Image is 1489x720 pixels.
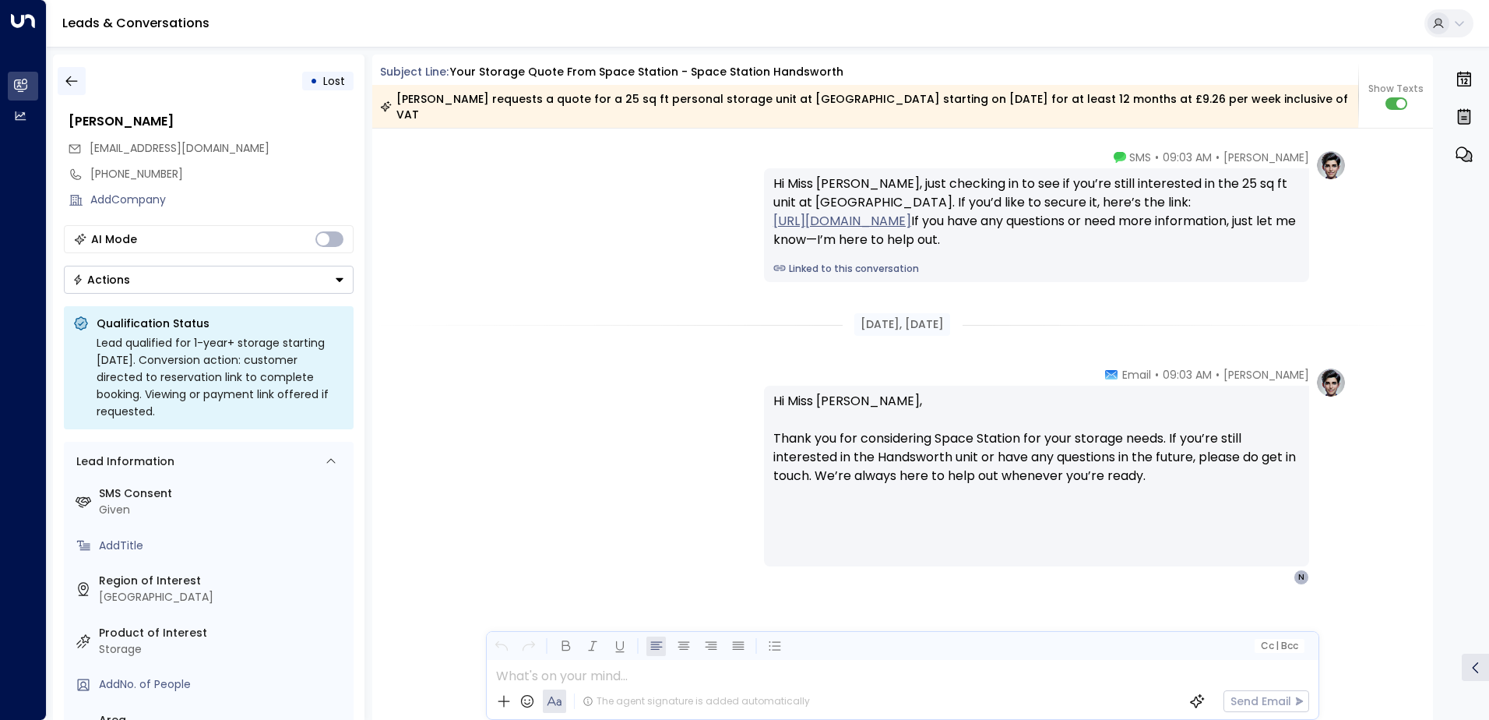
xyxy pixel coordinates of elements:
span: SMS [1129,150,1151,165]
div: Actions [72,273,130,287]
a: Leads & Conversations [62,14,209,32]
span: 09:03 AM [1163,367,1212,383]
div: The agent signature is added automatically [583,694,810,708]
div: [PHONE_NUMBER] [90,166,354,182]
p: Hi Miss [PERSON_NAME], Thank you for considering Space Station for your storage needs. If you’re ... [773,392,1300,504]
a: [URL][DOMAIN_NAME] [773,212,911,231]
div: Button group with a nested menu [64,266,354,294]
div: AddCompany [90,192,354,208]
img: profile-logo.png [1315,150,1346,181]
span: Show Texts [1368,82,1424,96]
span: [EMAIL_ADDRESS][DOMAIN_NAME] [90,140,269,156]
label: SMS Consent [99,485,347,502]
p: Qualification Status [97,316,344,331]
div: [PERSON_NAME] requests a quote for a 25 sq ft personal storage unit at [GEOGRAPHIC_DATA] starting... [380,91,1350,122]
div: AI Mode [91,231,137,247]
div: N [1294,570,1309,585]
span: • [1155,150,1159,165]
div: AddNo. of People [99,676,347,693]
div: [DATE], [DATE] [854,313,950,336]
span: 09:03 AM [1163,150,1212,165]
span: njuamadia@gmail.com [90,140,269,157]
span: Lost [323,73,345,89]
label: Region of Interest [99,573,347,589]
div: Hi Miss [PERSON_NAME], just checking in to see if you’re still interested in the 25 sq ft unit at... [773,175,1300,249]
button: Actions [64,266,354,294]
span: • [1216,367,1220,383]
div: Storage [99,641,347,658]
div: AddTitle [99,538,347,554]
span: Cc Bcc [1260,641,1297,651]
div: Lead Information [71,454,174,470]
button: Cc|Bcc [1254,639,1304,654]
span: Subject Line: [380,64,449,79]
span: [PERSON_NAME] [1223,150,1309,165]
div: Lead qualified for 1-year+ storage starting [DATE]. Conversion action: customer directed to reser... [97,334,344,420]
span: Email [1122,367,1151,383]
span: • [1155,367,1159,383]
span: [PERSON_NAME] [1223,367,1309,383]
a: Linked to this conversation [773,262,1300,276]
span: • [1216,150,1220,165]
img: profile-logo.png [1315,367,1346,398]
span: | [1276,641,1279,651]
label: Product of Interest [99,625,347,641]
button: Undo [491,637,511,656]
div: [PERSON_NAME] [69,112,354,131]
div: [GEOGRAPHIC_DATA] [99,589,347,605]
div: Your storage quote from Space Station - Space Station Handsworth [450,64,843,80]
div: • [310,67,318,95]
div: Given [99,502,347,518]
button: Redo [519,637,538,656]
